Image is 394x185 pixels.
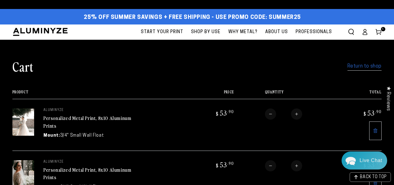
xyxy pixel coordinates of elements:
[43,132,60,139] dt: Mount:
[293,24,335,40] a: Professionals
[234,90,338,99] th: Quantity
[84,14,301,21] span: 25% off Summer Savings + Free Shipping - Use Promo Code: SUMMER25
[215,160,234,169] bdi: 53
[43,108,137,112] p: aluminyze
[43,114,131,129] a: Personalized Metal Print, 8x10 Aluminum Prints
[225,24,261,40] a: Why Metal?
[262,24,291,40] a: About Us
[276,108,291,120] input: Quantity for Personalized Metal Print, 8x10 Aluminum Prints
[215,108,234,117] bdi: 53
[138,24,186,40] a: Start Your Print
[265,28,288,36] span: About Us
[227,109,234,114] sup: .90
[43,160,137,164] p: aluminyze
[363,108,382,117] bdi: 53
[60,132,104,139] dd: 3/4" Small Wall Float
[12,58,34,74] h1: Cart
[347,62,382,71] a: Return to shop
[375,109,382,114] sup: .90
[382,27,384,31] span: 5
[12,90,191,99] th: Product
[360,175,387,179] span: BACK TO TOP
[344,25,358,39] summary: Search our site
[216,111,219,117] span: $
[12,108,34,136] img: 8"x10" Rectangle White Glossy Aluminyzed Photo
[188,24,224,40] a: Shop By Use
[360,152,382,170] div: Contact Us Directly
[191,90,234,99] th: Price
[296,28,332,36] span: Professionals
[342,152,387,170] div: Chat widget toggle
[43,166,131,181] a: Personalized Metal Print, 8x10 Aluminum Prints
[364,111,366,117] span: $
[141,28,183,36] span: Start Your Print
[338,90,382,99] th: Total
[228,28,257,36] span: Why Metal?
[216,162,219,169] span: $
[382,81,394,116] div: Click to open Judge.me floating reviews tab
[12,27,68,37] img: Aluminyze
[191,28,221,36] span: Shop By Use
[276,160,291,171] input: Quantity for Personalized Metal Print, 8x10 Aluminum Prints
[227,161,234,166] sup: .90
[369,121,382,140] a: Remove 8"x10" Rectangle White Glossy Aluminyzed Photo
